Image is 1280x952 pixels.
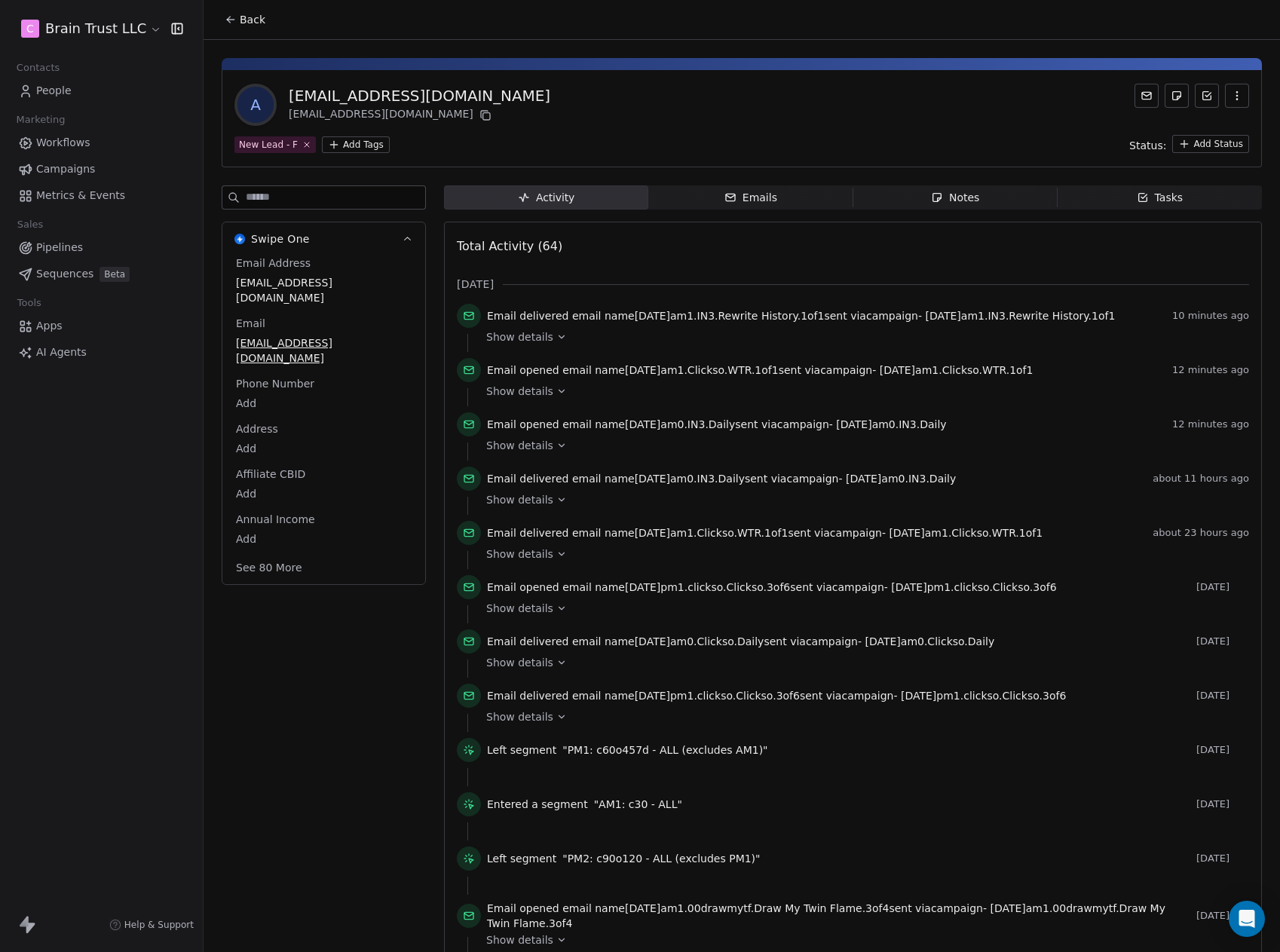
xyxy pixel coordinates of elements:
[1129,138,1166,153] span: Status:
[487,581,559,593] span: Email opened
[26,21,34,36] span: C
[233,512,318,527] span: Annual Income
[562,851,760,866] span: "PM2: c90o120 - ALL (excludes PM1)"
[486,601,1239,616] a: Show details
[625,902,889,914] span: [DATE]am1.00drawmytf.Draw My Twin Flame.3of4
[635,635,764,647] span: [DATE]am0.Clickso.Daily
[486,438,553,453] span: Show details
[487,797,588,812] span: Entered a segment
[486,932,1239,947] a: Show details
[562,742,767,758] span: "PM1: c60o457d - ALL (excludes AM1)"
[289,85,550,106] div: [EMAIL_ADDRESS][DOMAIN_NAME]
[457,239,562,253] span: Total Activity (64)
[236,335,412,366] span: [EMAIL_ADDRESS][DOMAIN_NAME]
[487,690,568,702] span: Email delivered
[222,256,425,584] div: Swipe OneSwipe One
[239,138,298,152] div: New Lead - F
[1196,853,1249,865] span: [DATE]
[36,344,87,360] span: AI Agents
[12,78,191,103] a: People
[486,655,1239,670] a: Show details
[10,109,72,131] span: Marketing
[635,473,745,485] span: [DATE]am0.IN3.Daily
[236,486,412,501] span: Add
[109,919,194,931] a: Help & Support
[36,135,90,151] span: Workflows
[487,364,559,376] span: Email opened
[625,581,790,593] span: [DATE]pm1.clickso.Clickso.3of6
[12,157,191,182] a: Campaigns
[1196,798,1249,810] span: [DATE]
[1196,581,1249,593] span: [DATE]
[486,932,553,947] span: Show details
[1172,364,1249,376] span: 12 minutes ago
[236,396,412,411] span: Add
[486,709,1239,724] a: Show details
[12,235,191,260] a: Pipelines
[236,441,412,456] span: Add
[233,316,268,331] span: Email
[233,467,308,482] span: Affiliate CBID
[925,310,1115,322] span: [DATE]am1.IN3.Rewrite History.1of1
[10,57,66,79] span: Contacts
[1229,901,1265,937] div: Open Intercom Messenger
[487,851,556,866] span: Left segment
[124,919,194,931] span: Help & Support
[1153,527,1249,539] span: about 23 hours ago
[457,277,494,292] span: [DATE]
[237,87,274,123] span: a
[1153,473,1249,485] span: about 11 hours ago
[889,527,1043,539] span: [DATE]am1.Clickso.WTR.1of1
[1137,190,1184,206] div: Tasks
[865,635,994,647] span: [DATE]am0.Clickso.Daily
[487,688,1066,703] span: email name sent via campaign -
[36,161,95,177] span: Campaigns
[487,634,994,649] span: email name sent via campaign -
[486,546,1239,562] a: Show details
[12,262,191,286] a: SequencesBeta
[487,471,956,486] span: email name sent via campaign -
[36,240,83,256] span: Pipelines
[1196,635,1249,647] span: [DATE]
[635,310,825,322] span: [DATE]am1.IN3.Rewrite History.1of1
[486,492,553,507] span: Show details
[836,418,946,430] span: [DATE]am0.IN3.Daily
[1196,690,1249,702] span: [DATE]
[931,190,979,206] div: Notes
[625,364,779,376] span: [DATE]am1.Clickso.WTR.1of1
[487,418,559,430] span: Email opened
[486,492,1239,507] a: Show details
[487,310,568,322] span: Email delivered
[891,581,1056,593] span: [DATE]pm1.clickso.Clickso.3of6
[233,376,317,391] span: Phone Number
[216,6,274,33] button: Back
[12,340,191,365] a: AI Agents
[901,690,1066,702] span: [DATE]pm1.clickso.Clickso.3of6
[36,318,63,334] span: Apps
[236,531,412,546] span: Add
[635,527,789,539] span: [DATE]am1.Clickso.WTR.1of1
[236,275,412,305] span: [EMAIL_ADDRESS][DOMAIN_NAME]
[100,267,130,282] span: Beta
[486,601,553,616] span: Show details
[486,546,553,562] span: Show details
[36,83,72,99] span: People
[1196,744,1249,756] span: [DATE]
[1172,310,1249,322] span: 10 minutes ago
[11,292,47,314] span: Tools
[487,902,559,914] span: Email opened
[594,797,682,812] span: "AM1: c30 - ALL"
[486,655,553,670] span: Show details
[12,314,191,338] a: Apps
[234,234,245,244] img: Swipe One
[233,256,314,271] span: Email Address
[487,635,568,647] span: Email delivered
[487,527,568,539] span: Email delivered
[880,364,1033,376] span: [DATE]am1.Clickso.WTR.1of1
[227,554,311,581] button: See 80 More
[486,384,553,399] span: Show details
[486,438,1239,453] a: Show details
[625,418,735,430] span: [DATE]am0.IN3.Daily
[36,266,93,282] span: Sequences
[322,136,390,153] button: Add Tags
